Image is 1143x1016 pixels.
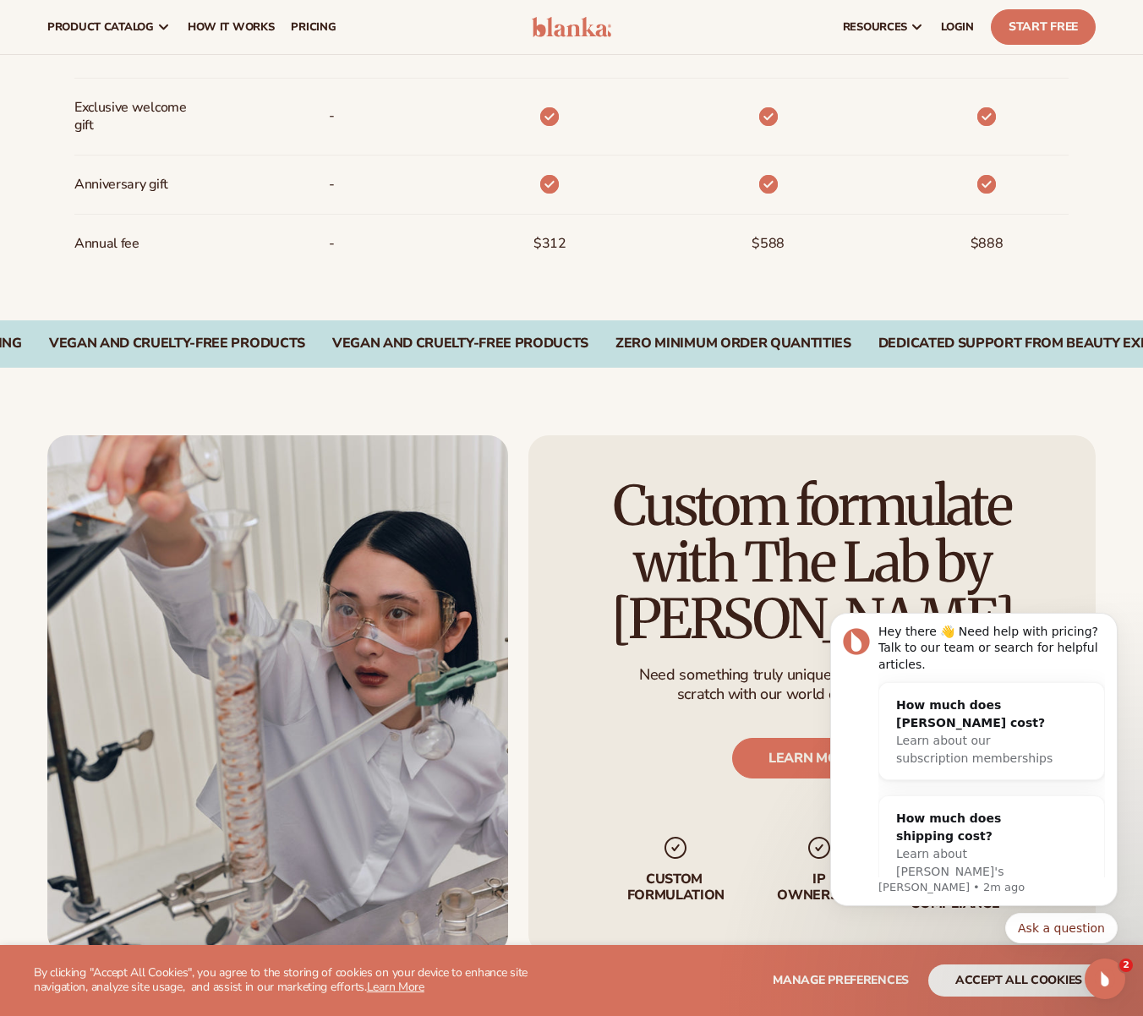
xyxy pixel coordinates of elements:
[34,966,565,995] p: By clicking "Accept All Cookies", you agree to the storing of cookies on your device to enhance s...
[843,20,907,34] span: resources
[74,92,187,141] span: Exclusive welcome gift
[805,593,1143,1008] iframe: Intercom notifications message
[773,964,909,997] button: Manage preferences
[367,979,424,995] a: Learn More
[776,871,862,904] p: IP Ownership
[49,336,305,352] div: VEGAN AND CRUELTY-FREE PRODUCTS
[615,336,851,352] div: Zero Minimum Order QuantitieS
[639,664,984,684] p: Need something truly unique? Create products from
[663,834,690,861] img: checkmark_svg
[47,435,508,954] img: Female scientist in chemistry lab.
[291,20,336,34] span: pricing
[576,478,1048,648] h2: Custom formulate with The Lab by [PERSON_NAME]
[329,101,335,132] span: -
[991,9,1096,45] a: Start Free
[532,17,611,37] img: logo
[752,228,785,259] span: $588
[732,738,892,778] a: LEARN MORE
[623,871,729,904] p: Custom formulation
[74,169,168,200] span: Anniversary gift
[533,228,566,259] span: $312
[332,336,588,352] div: Vegan and Cruelty-Free Products
[74,228,139,259] span: Annual fee
[773,972,909,988] span: Manage preferences
[1119,959,1133,972] span: 2
[1085,959,1125,999] iframe: Intercom live chat
[639,685,984,704] p: scratch with our world class formulators.
[188,20,275,34] span: How It Works
[329,228,335,259] span: -
[47,20,154,34] span: product catalog
[971,228,1004,259] span: $888
[329,169,335,200] span: -
[941,20,974,34] span: LOGIN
